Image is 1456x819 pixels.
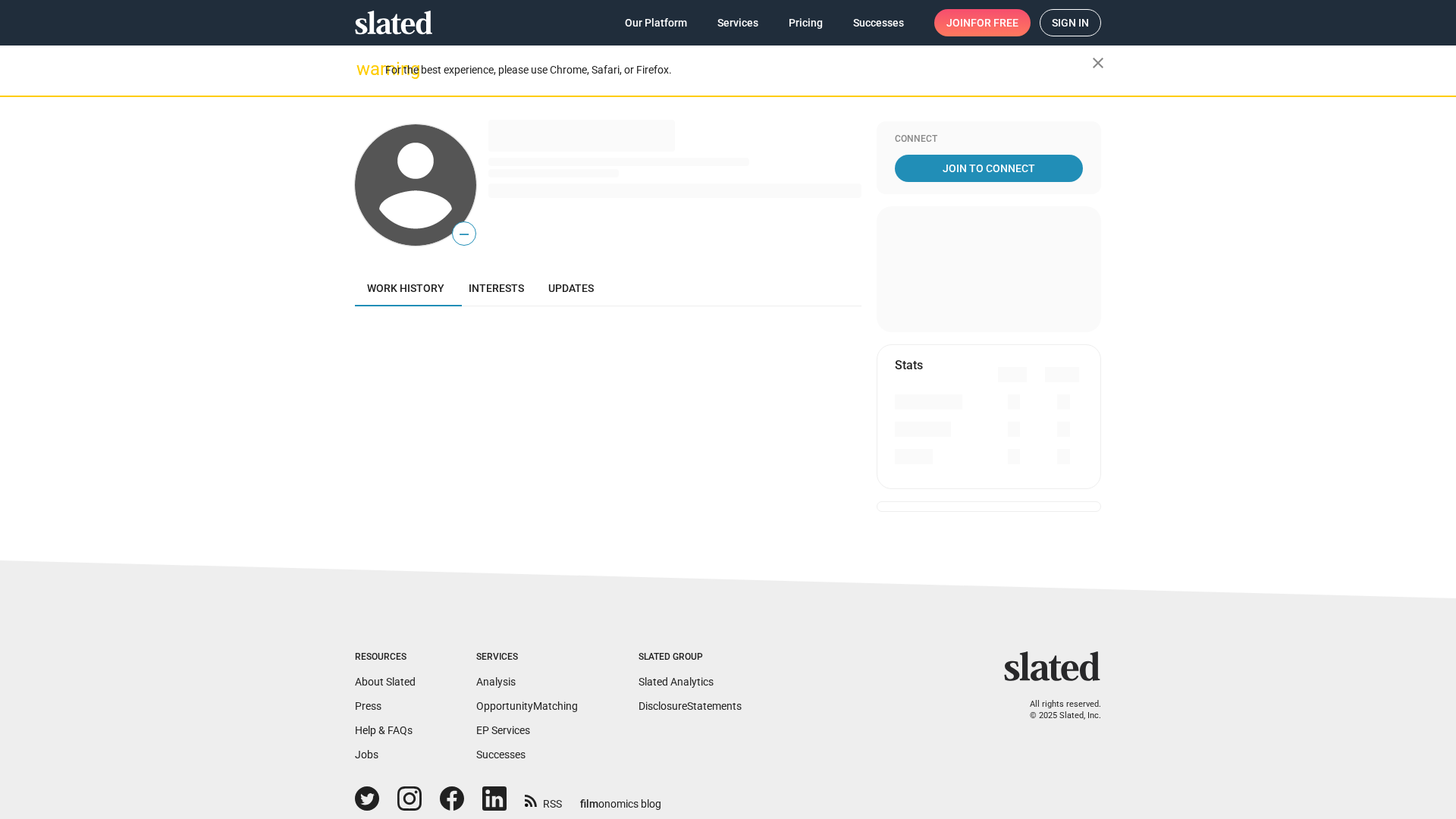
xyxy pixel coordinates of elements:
span: Successes [853,9,904,36]
a: Updates [536,270,606,306]
span: Services [717,9,758,36]
span: film [580,798,598,810]
a: Successes [841,9,916,36]
span: Updates [548,282,594,294]
a: About Slated [355,676,416,688]
a: Sign in [1040,9,1101,36]
mat-icon: warning [356,60,375,78]
span: — [453,224,475,244]
span: Join To Connect [898,155,1080,182]
a: Slated Analytics [639,676,714,688]
mat-icon: close [1089,54,1107,72]
a: Join To Connect [895,155,1083,182]
a: Services [705,9,770,36]
span: Work history [367,282,444,294]
span: Join [946,9,1018,36]
a: Analysis [476,676,516,688]
p: All rights reserved. © 2025 Slated, Inc. [1014,699,1101,721]
a: Press [355,700,381,712]
div: Connect [895,133,1083,146]
a: Our Platform [613,9,699,36]
mat-card-title: Stats [895,357,923,373]
a: Joinfor free [934,9,1031,36]
a: Successes [476,748,526,761]
span: Interests [469,282,524,294]
a: EP Services [476,724,530,736]
span: for free [971,9,1018,36]
span: Sign in [1052,10,1089,36]
a: DisclosureStatements [639,700,742,712]
a: Pricing [777,9,835,36]
span: Our Platform [625,9,687,36]
div: Slated Group [639,651,742,664]
div: Resources [355,651,416,664]
a: Work history [355,270,457,306]
a: Interests [457,270,536,306]
span: Pricing [789,9,823,36]
a: filmonomics blog [580,785,661,811]
a: RSS [525,788,562,811]
div: For the best experience, please use Chrome, Safari, or Firefox. [385,60,1092,80]
a: Jobs [355,748,378,761]
div: Services [476,651,578,664]
a: OpportunityMatching [476,700,578,712]
a: Help & FAQs [355,724,413,736]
